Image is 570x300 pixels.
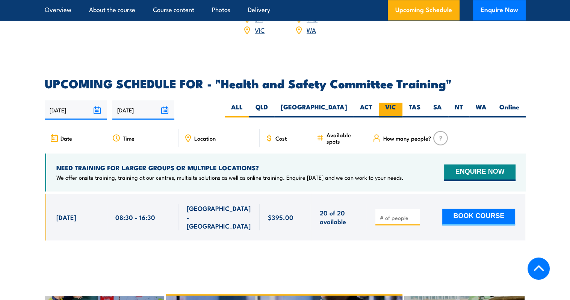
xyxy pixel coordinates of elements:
a: WA [307,25,316,34]
a: VIC [255,25,265,34]
label: NT [448,103,469,117]
button: BOOK COURSE [442,209,515,225]
span: [DATE] [56,213,76,221]
input: From date [45,100,107,120]
span: Time [123,135,135,141]
span: How many people? [383,135,431,141]
span: Available spots [326,132,362,144]
input: # of people [379,214,417,221]
label: SA [427,103,448,117]
label: TAS [402,103,427,117]
span: Location [194,135,216,141]
span: Cost [275,135,287,141]
span: 20 of 20 available [319,208,359,226]
label: QLD [249,103,274,117]
label: VIC [379,103,402,117]
label: Online [493,103,526,117]
span: 08:30 - 16:30 [115,213,155,221]
span: $395.00 [268,213,293,221]
p: We offer onsite training, training at our centres, multisite solutions as well as online training... [56,174,404,181]
button: ENQUIRE NOW [444,164,515,181]
h2: UPCOMING SCHEDULE FOR - "Health and Safety Committee Training" [45,78,526,88]
input: To date [112,100,174,120]
label: WA [469,103,493,117]
label: ACT [354,103,379,117]
label: ALL [225,103,249,117]
label: [GEOGRAPHIC_DATA] [274,103,354,117]
h4: NEED TRAINING FOR LARGER GROUPS OR MULTIPLE LOCATIONS? [56,164,404,172]
span: [GEOGRAPHIC_DATA] - [GEOGRAPHIC_DATA] [187,204,251,230]
span: Date [60,135,72,141]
